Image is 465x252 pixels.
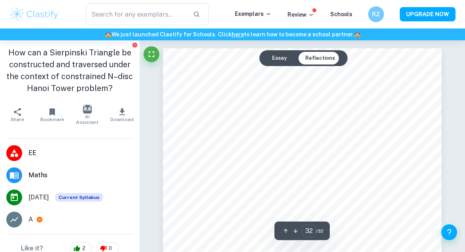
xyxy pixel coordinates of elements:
span: Current Syllabus [55,193,103,202]
button: UPGRADE NOW [400,7,456,21]
span: Bookmark [40,117,64,122]
h1: How can a Sierpinski Triangle be constructed and traversed under the context of constrained N–dis... [6,47,133,94]
span: AI Assistant [74,114,100,125]
span: EE [28,148,133,158]
div: This exemplar is based on the current syllabus. Feel free to refer to it for inspiration/ideas wh... [55,193,103,202]
span: Maths [28,171,133,180]
span: Share [11,117,24,122]
button: Fullscreen [144,46,159,62]
button: RZ [368,6,384,22]
p: Exemplars [235,9,272,18]
span: 🏫 [354,31,361,38]
h6: We just launched Clastify for Schools. Click to learn how to become a school partner. [2,30,463,39]
a: here [232,31,244,38]
button: Help and Feedback [441,224,457,240]
img: AI Assistant [83,105,92,114]
button: Download [105,104,140,126]
button: Essay [266,52,293,64]
p: A [28,215,33,224]
h6: RZ [372,10,381,19]
button: AI Assistant [70,104,104,126]
span: 🏫 [105,31,112,38]
input: Search for any exemplars... [86,3,186,25]
button: Report issue [132,42,138,48]
a: Schools [330,11,352,17]
img: Clastify logo [9,6,60,22]
button: Reflections [299,52,341,64]
button: Bookmark [35,104,70,126]
p: Review [287,10,314,19]
span: / 32 [316,227,323,235]
span: [DATE] [28,193,49,202]
span: Download [110,117,134,122]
